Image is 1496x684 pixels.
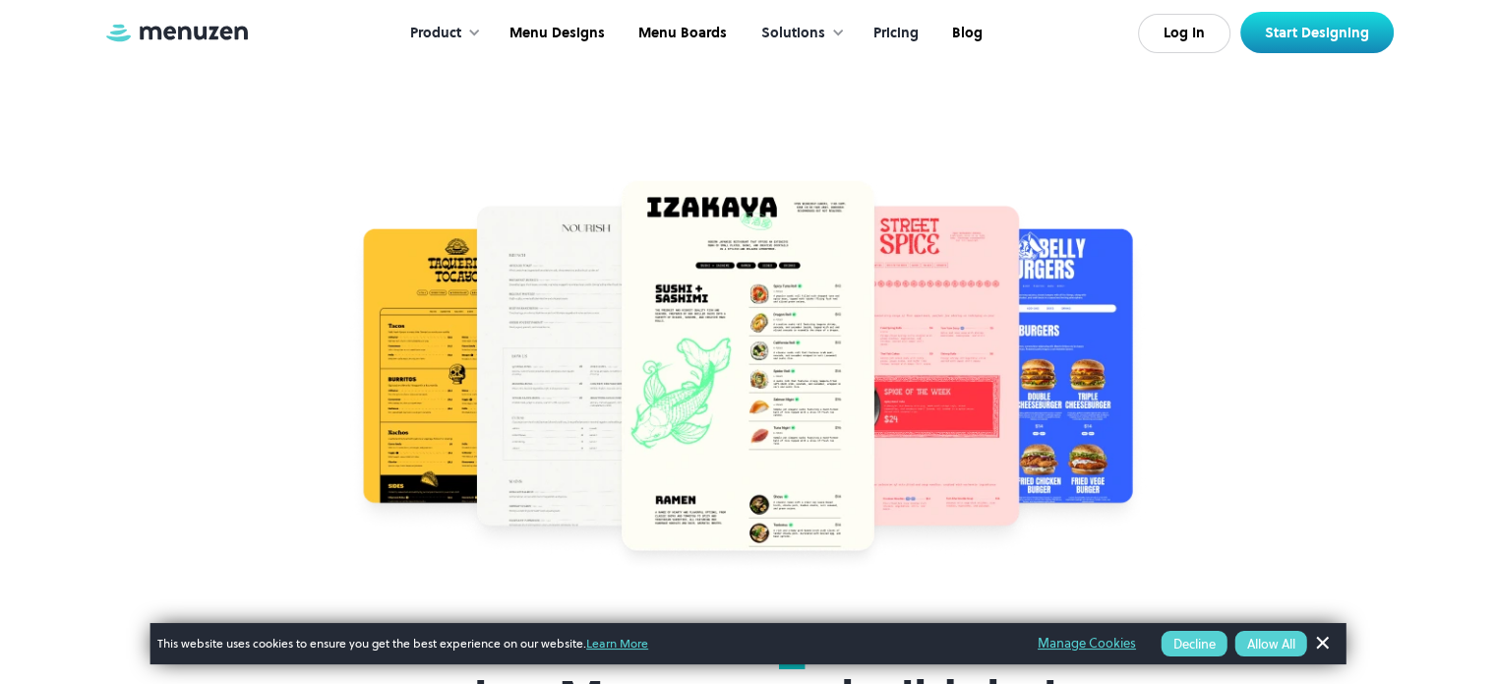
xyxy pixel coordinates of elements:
[761,23,825,44] div: Solutions
[390,3,491,64] div: Product
[620,3,742,64] a: Menu Boards
[1038,633,1136,654] a: Manage Cookies
[410,23,461,44] div: Product
[1138,14,1230,53] a: Log In
[1307,629,1337,658] a: Dismiss Banner
[1240,12,1394,53] a: Start Designing
[586,635,648,652] a: Learn More
[1235,631,1307,656] button: Allow All
[933,3,997,64] a: Blog
[491,3,620,64] a: Menu Designs
[742,3,855,64] div: Solutions
[779,609,805,674] span: _
[855,3,933,64] a: Pricing
[1162,631,1227,656] button: Decline
[157,635,1010,653] span: This website uses cookies to ensure you get the best experience on our website.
